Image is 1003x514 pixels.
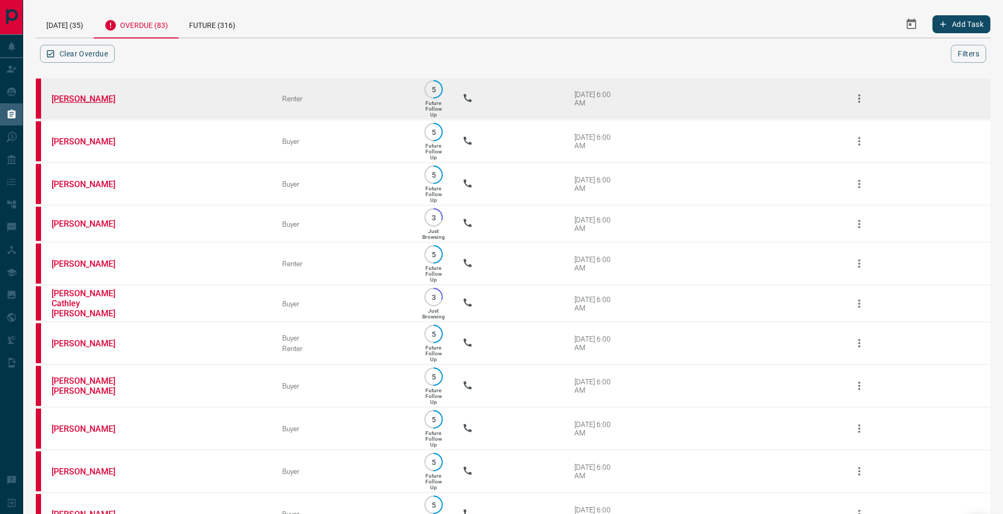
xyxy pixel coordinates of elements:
[430,373,438,381] p: 5
[52,259,131,269] a: [PERSON_NAME]
[430,415,438,423] p: 5
[425,345,442,362] p: Future Follow Up
[574,377,619,394] div: [DATE] 6:00 AM
[282,424,405,433] div: Buyer
[36,366,41,406] div: property.ca
[52,467,131,477] a: [PERSON_NAME]
[52,288,131,318] a: [PERSON_NAME] Cathley [PERSON_NAME]
[36,121,41,161] div: property.ca
[430,214,438,221] p: 3
[282,382,405,390] div: Buyer
[282,299,405,308] div: Buyer
[282,137,405,146] div: Buyer
[36,79,41,119] div: property.ca
[52,137,131,147] a: [PERSON_NAME]
[178,11,246,37] div: Future (316)
[40,45,115,63] button: Clear Overdue
[52,338,131,348] a: [PERSON_NAME]
[574,420,619,437] div: [DATE] 6:00 AM
[52,424,131,434] a: [PERSON_NAME]
[430,458,438,466] p: 5
[282,180,405,188] div: Buyer
[425,430,442,448] p: Future Follow Up
[36,286,41,321] div: property.ca
[36,323,41,363] div: property.ca
[52,376,131,396] a: [PERSON_NAME] [PERSON_NAME]
[574,255,619,272] div: [DATE] 6:00 AM
[36,244,41,284] div: property.ca
[52,179,131,189] a: [PERSON_NAME]
[425,143,442,160] p: Future Follow Up
[574,90,619,107] div: [DATE] 6:00 AM
[422,308,445,319] p: Just Browsing
[574,463,619,480] div: [DATE] 6:00 AM
[52,94,131,104] a: [PERSON_NAME]
[36,164,41,204] div: property.ca
[430,171,438,179] p: 5
[425,473,442,490] p: Future Follow Up
[430,293,438,301] p: 3
[282,334,405,342] div: Buyer
[899,12,924,37] button: Select Date Range
[36,11,94,37] div: [DATE] (35)
[932,15,990,33] button: Add Task
[430,330,438,338] p: 5
[951,45,986,63] button: Filters
[430,501,438,509] p: 5
[282,344,405,353] div: Renter
[574,295,619,312] div: [DATE] 6:00 AM
[282,94,405,103] div: Renter
[425,265,442,283] p: Future Follow Up
[36,207,41,241] div: property.ca
[36,409,41,449] div: property.ca
[425,186,442,203] p: Future Follow Up
[574,216,619,232] div: [DATE] 6:00 AM
[430,250,438,258] p: 5
[574,176,619,192] div: [DATE] 6:00 AM
[425,387,442,405] p: Future Follow Up
[430,128,438,136] p: 5
[430,85,438,93] p: 5
[282,220,405,228] div: Buyer
[425,100,442,118] p: Future Follow Up
[422,228,445,240] p: Just Browsing
[52,219,131,229] a: [PERSON_NAME]
[282,467,405,476] div: Buyer
[574,133,619,150] div: [DATE] 6:00 AM
[36,451,41,491] div: property.ca
[94,11,178,38] div: Overdue (83)
[282,259,405,268] div: Renter
[574,335,619,352] div: [DATE] 6:00 AM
